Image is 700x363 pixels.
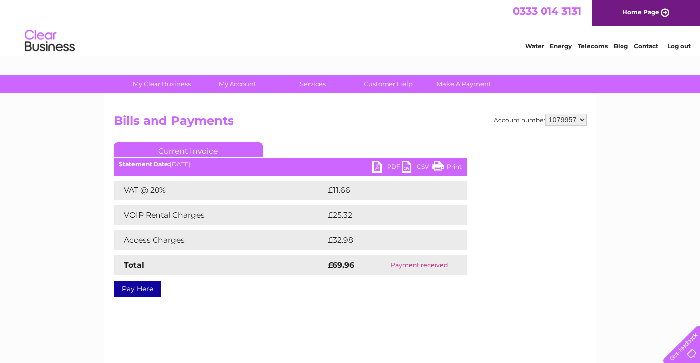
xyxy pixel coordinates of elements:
[114,230,325,250] td: Access Charges
[550,42,572,50] a: Energy
[119,160,170,168] b: Statement Date:
[325,181,445,200] td: £11.66
[432,161,462,175] a: Print
[372,161,402,175] a: PDF
[124,260,144,270] strong: Total
[325,205,446,225] td: £25.32
[114,181,325,200] td: VAT @ 20%
[513,5,581,17] a: 0333 014 3131
[525,42,544,50] a: Water
[196,75,278,93] a: My Account
[494,114,587,126] div: Account number
[24,26,75,56] img: logo.png
[423,75,505,93] a: Make A Payment
[114,205,325,225] td: VOIP Rental Charges
[373,255,466,275] td: Payment received
[272,75,354,93] a: Services
[328,260,354,270] strong: £69.96
[402,161,432,175] a: CSV
[114,281,161,297] a: Pay Here
[325,230,447,250] td: £32.98
[121,75,203,93] a: My Clear Business
[634,42,658,50] a: Contact
[667,42,691,50] a: Log out
[114,161,467,168] div: [DATE]
[614,42,628,50] a: Blog
[347,75,429,93] a: Customer Help
[114,142,263,157] a: Current Invoice
[114,114,587,133] h2: Bills and Payments
[116,5,585,48] div: Clear Business is a trading name of Verastar Limited (registered in [GEOGRAPHIC_DATA] No. 3667643...
[578,42,608,50] a: Telecoms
